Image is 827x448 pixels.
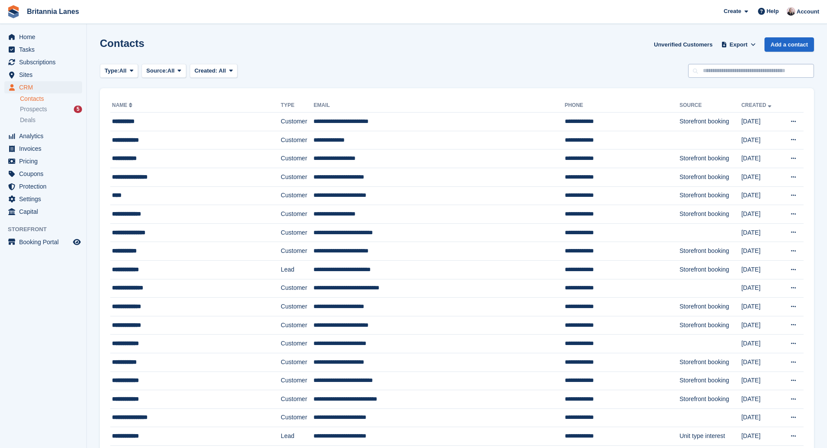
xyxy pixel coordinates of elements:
[100,37,145,49] h1: Contacts
[112,102,134,108] a: Name
[719,37,758,52] button: Export
[313,99,564,113] th: Email
[281,113,314,131] td: Customer
[679,298,741,316] td: Storefront booking
[741,372,781,390] td: [DATE]
[724,7,741,16] span: Create
[741,168,781,186] td: [DATE]
[741,298,781,316] td: [DATE]
[20,105,47,113] span: Prospects
[787,7,795,16] img: Alexandra Lane
[741,260,781,279] td: [DATE]
[741,408,781,427] td: [DATE]
[679,186,741,205] td: Storefront booking
[679,353,741,372] td: Storefront booking
[4,43,82,56] a: menu
[4,180,82,192] a: menu
[20,105,82,114] a: Prospects 5
[565,99,680,113] th: Phone
[679,205,741,224] td: Storefront booking
[4,193,82,205] a: menu
[281,353,314,372] td: Customer
[105,66,119,75] span: Type:
[74,106,82,113] div: 5
[741,242,781,261] td: [DATE]
[679,372,741,390] td: Storefront booking
[741,279,781,298] td: [DATE]
[679,168,741,186] td: Storefront booking
[4,206,82,218] a: menu
[741,131,781,149] td: [DATE]
[119,66,127,75] span: All
[19,31,71,43] span: Home
[100,64,138,78] button: Type: All
[281,205,314,224] td: Customer
[4,31,82,43] a: menu
[19,168,71,180] span: Coupons
[19,56,71,68] span: Subscriptions
[281,168,314,186] td: Customer
[168,66,175,75] span: All
[679,390,741,409] td: Storefront booking
[741,335,781,353] td: [DATE]
[23,4,82,19] a: Britannia Lanes
[219,67,226,74] span: All
[4,168,82,180] a: menu
[281,149,314,168] td: Customer
[679,99,741,113] th: Source
[19,81,71,93] span: CRM
[281,372,314,390] td: Customer
[741,113,781,131] td: [DATE]
[679,260,741,279] td: Storefront booking
[20,116,82,125] a: Deals
[19,193,71,205] span: Settings
[4,130,82,142] a: menu
[281,390,314,409] td: Customer
[194,67,217,74] span: Created:
[20,116,36,124] span: Deals
[281,335,314,353] td: Customer
[281,408,314,427] td: Customer
[7,5,20,18] img: stora-icon-8386f47178a22dfd0bd8f6a31ec36ba5ce8667c1dd55bd0f319d3a0aa187defe.svg
[281,279,314,298] td: Customer
[19,206,71,218] span: Capital
[4,56,82,68] a: menu
[679,316,741,335] td: Storefront booking
[764,37,814,52] a: Add a contact
[281,427,314,446] td: Lead
[19,143,71,155] span: Invoices
[741,390,781,409] td: [DATE]
[741,223,781,242] td: [DATE]
[281,242,314,261] td: Customer
[19,236,71,248] span: Booking Portal
[730,40,748,49] span: Export
[142,64,186,78] button: Source: All
[767,7,779,16] span: Help
[19,130,71,142] span: Analytics
[281,223,314,242] td: Customer
[8,225,86,234] span: Storefront
[679,149,741,168] td: Storefront booking
[4,236,82,248] a: menu
[281,316,314,335] td: Customer
[741,316,781,335] td: [DATE]
[190,64,237,78] button: Created: All
[20,95,82,103] a: Contacts
[72,237,82,247] a: Preview store
[679,113,741,131] td: Storefront booking
[4,81,82,93] a: menu
[679,427,741,446] td: Unit type interest
[281,99,314,113] th: Type
[4,155,82,167] a: menu
[19,180,71,192] span: Protection
[19,69,71,81] span: Sites
[19,43,71,56] span: Tasks
[4,143,82,155] a: menu
[281,131,314,149] td: Customer
[741,427,781,446] td: [DATE]
[281,260,314,279] td: Lead
[19,155,71,167] span: Pricing
[650,37,716,52] a: Unverified Customers
[741,149,781,168] td: [DATE]
[4,69,82,81] a: menu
